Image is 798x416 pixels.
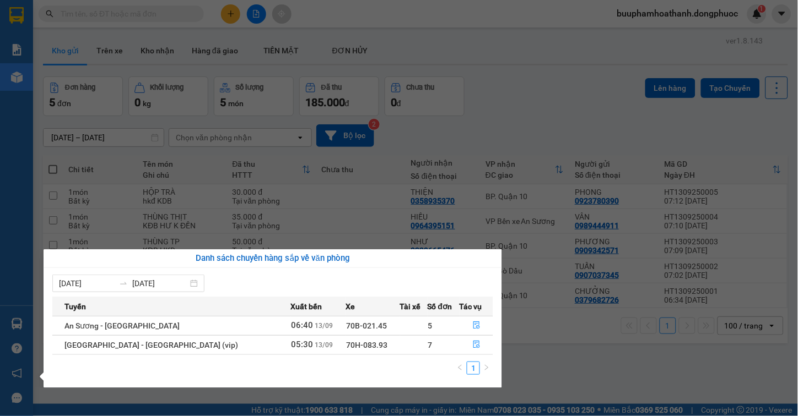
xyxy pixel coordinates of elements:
[52,252,493,265] div: Danh sách chuyến hàng sắp về văn phòng
[454,362,467,375] li: Previous Page
[64,321,180,330] span: An Sương - [GEOGRAPHIC_DATA]
[59,277,115,289] input: Từ ngày
[292,320,314,330] span: 06:40
[400,300,421,313] span: Tài xế
[457,364,463,371] span: left
[460,300,482,313] span: Tác vụ
[454,362,467,375] button: left
[428,341,433,349] span: 7
[119,279,128,288] span: to
[346,341,387,349] span: 70H-083.93
[132,277,188,289] input: Đến ngày
[346,300,355,313] span: Xe
[467,362,479,374] a: 1
[64,341,238,349] span: [GEOGRAPHIC_DATA] - [GEOGRAPHIC_DATA] (vip)
[291,300,322,313] span: Xuất bến
[473,321,481,330] span: file-done
[460,317,493,335] button: file-done
[315,341,333,349] span: 13/09
[483,364,490,371] span: right
[480,362,493,375] li: Next Page
[315,322,333,330] span: 13/09
[346,321,387,330] span: 70B-021.45
[119,279,128,288] span: swap-right
[460,336,493,354] button: file-done
[292,340,314,349] span: 05:30
[428,300,452,313] span: Số đơn
[480,362,493,375] button: right
[473,341,481,349] span: file-done
[64,300,86,313] span: Tuyến
[428,321,433,330] span: 5
[467,362,480,375] li: 1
